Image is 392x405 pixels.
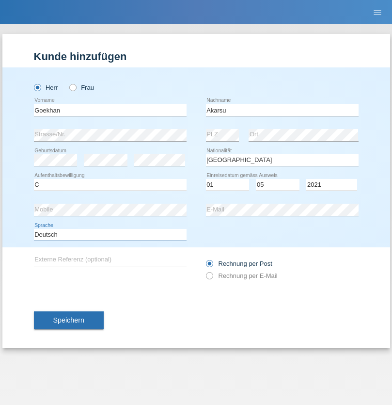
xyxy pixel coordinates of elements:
label: Frau [69,84,94,91]
button: Speichern [34,311,104,330]
label: Herr [34,84,58,91]
a: menu [368,9,387,15]
label: Rechnung per E-Mail [206,272,278,279]
input: Rechnung per E-Mail [206,272,212,284]
input: Frau [69,84,76,90]
h1: Kunde hinzufügen [34,50,359,63]
i: menu [373,8,382,17]
input: Herr [34,84,40,90]
input: Rechnung per Post [206,260,212,272]
span: Speichern [53,316,84,324]
label: Rechnung per Post [206,260,272,267]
